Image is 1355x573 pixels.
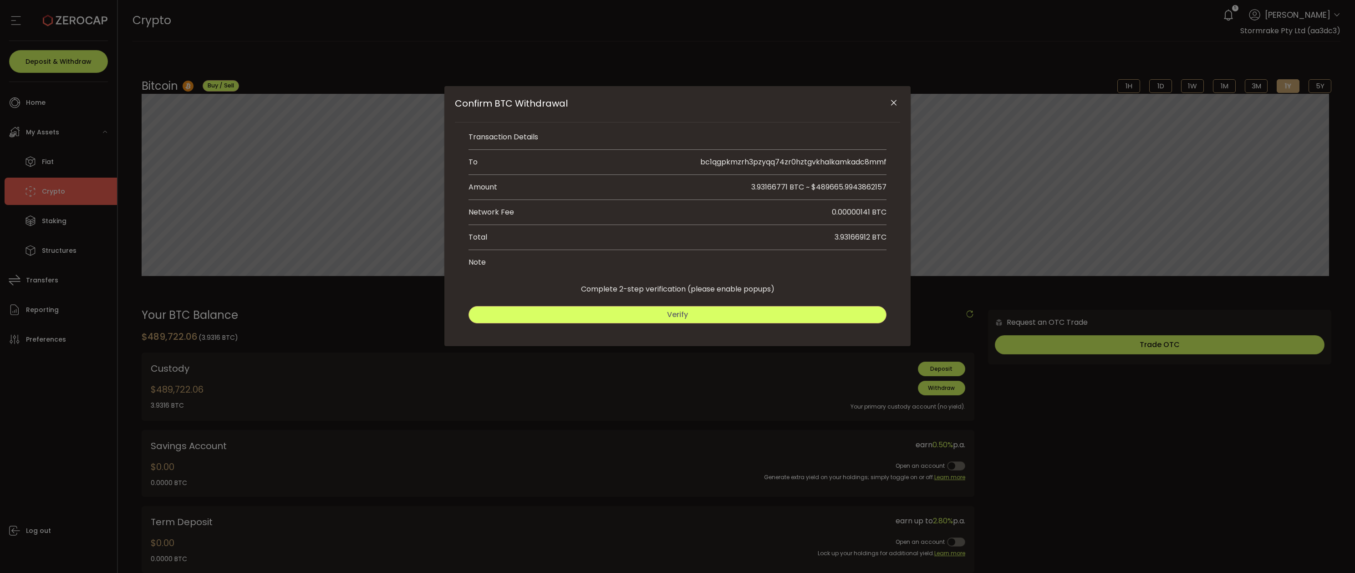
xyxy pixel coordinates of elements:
li: Transaction Details [469,125,886,150]
iframe: Chat Widget [1309,529,1355,573]
div: Total [469,232,487,243]
div: Note [469,257,486,268]
div: Confirm BTC Withdrawal [444,86,911,346]
span: Confirm BTC Withdrawal [455,97,568,110]
div: Network Fee [469,207,514,218]
button: Verify [469,306,886,323]
div: 3.93166912 BTC [835,232,886,243]
span: 3.93166771 BTC ~ $489665.9943862157 [751,182,886,192]
div: Complete 2-step verification (please enable popups) [455,275,900,295]
span: bc1qgpkmzrh3pzyqq74zr0hztgvkhalkamkadc8mmf [700,157,886,167]
button: Close [886,95,902,111]
div: To [469,157,480,168]
span: Verify [667,309,688,320]
div: Amount [469,182,677,193]
div: 0.00000141 BTC [832,207,886,218]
